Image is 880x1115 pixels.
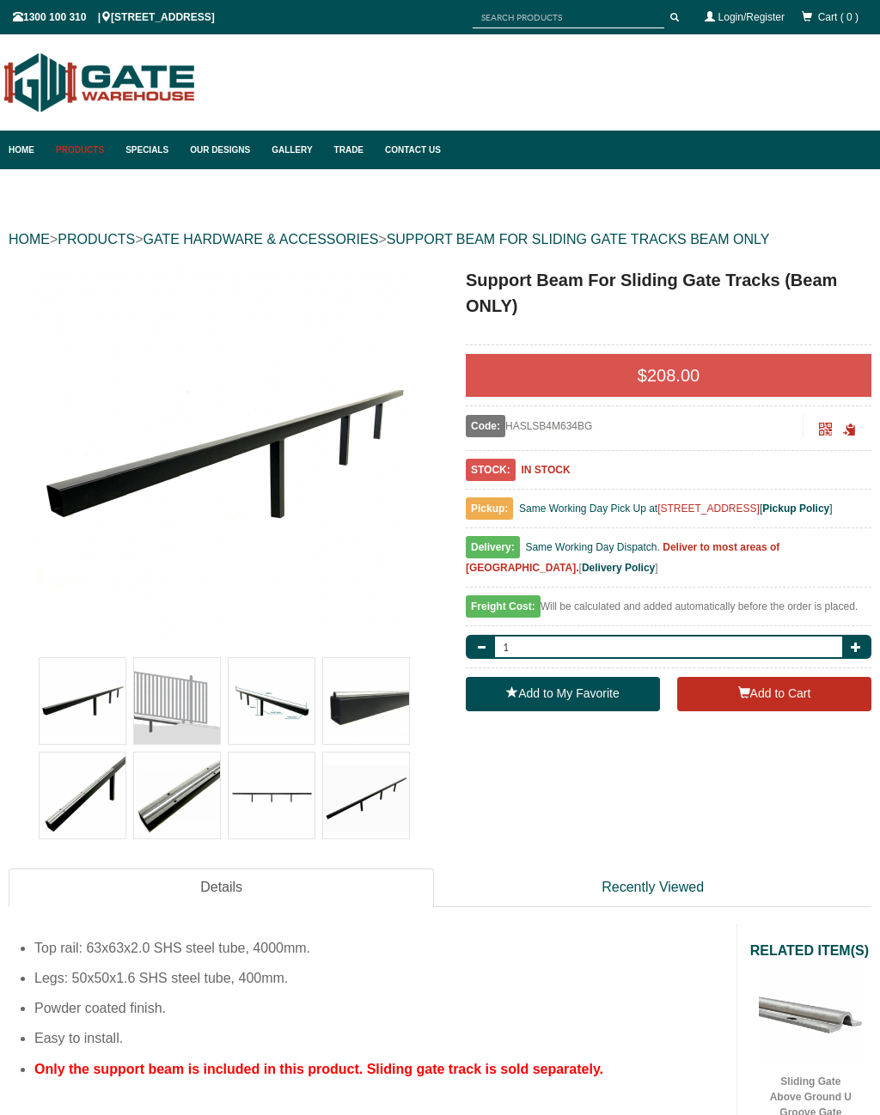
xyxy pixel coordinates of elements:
a: SUPPORT BEAM FOR SLIDING GATE TRACKS BEAM ONLY [387,232,770,247]
span: Cart ( 0 ) [818,11,859,23]
span: Only the support beam is included in this product. Sliding gate track is sold separately. [34,1062,603,1076]
span: STOCK: [466,459,516,481]
a: GATE HARDWARE & ACCESSORIES [143,232,378,247]
a: Pickup Policy [762,503,829,515]
a: Home [9,131,47,169]
li: Top rail: 63x63x2.0 SHS steel tube, 4000mm. [34,933,724,963]
img: Support Beam For Sliding Gate Tracks (Beam ONLY) [134,658,220,744]
img: Support Beam For Sliding Gate Tracks (Beam ONLY) - - Gate Warehouse [35,267,413,645]
a: [STREET_ADDRESS] [657,503,760,515]
span: Delivery: [466,536,520,558]
div: [ ] [466,537,871,588]
a: PRODUCTS [58,232,135,247]
span: Same Working Day Pick Up at [ ] [519,503,833,515]
b: IN STOCK [521,464,570,476]
a: Details [9,868,434,907]
li: Legs: 50x50x1.6 SHS steel tube, 400mm. [34,963,724,993]
a: Trade [326,131,376,169]
div: > > > [9,212,871,267]
a: Contact Us [376,131,441,169]
div: $ [466,354,871,397]
div: Will be calculated and added automatically before the order is placed. [466,596,871,626]
img: Support Beam For Sliding Gate Tracks (Beam ONLY) [40,658,125,744]
img: Support Beam For Sliding Gate Tracks (Beam ONLY) [40,752,125,838]
img: Support Beam For Sliding Gate Tracks (Beam ONLY) [229,752,315,838]
div: HASLSB4M634BG [466,415,804,437]
button: Add to Cart [677,677,871,711]
a: Add to My Favorite [466,677,660,711]
a: HOME [9,232,50,247]
span: Code: [466,415,505,437]
a: Delivery Policy [582,562,655,574]
span: Pickup: [466,497,513,520]
img: Support Beam For Sliding Gate Tracks (Beam ONLY) [323,752,409,838]
a: Login/Register [718,11,785,23]
span: Freight Cost: [466,595,541,618]
a: Gallery [263,131,325,169]
img: Sliding Gate Above Ground U Groove Gate Track 1M Length - Gate Warehouse [759,960,863,1064]
a: Support Beam For Sliding Gate Tracks (Beam ONLY) - - Gate Warehouse [10,267,438,645]
span: Same Working Day Dispatch. [525,541,660,553]
a: Recently Viewed [434,868,871,907]
a: Specials [117,131,181,169]
a: Products [47,131,117,169]
a: Click to enlarge and scan to share. [819,425,832,437]
span: 208.00 [647,366,700,385]
img: Support Beam For Sliding Gate Tracks (Beam ONLY) [134,752,220,838]
span: Click to copy the URL [843,423,856,436]
li: Powder coated finish. [34,993,724,1023]
input: SEARCH PRODUCTS [473,7,664,28]
img: Support Beam For Sliding Gate Tracks (Beam ONLY) [229,658,315,744]
h1: Support Beam For Sliding Gate Tracks (Beam ONLY) [466,267,871,319]
img: Support Beam For Sliding Gate Tracks (Beam ONLY) [323,658,409,744]
h2: RELATED ITEM(S) [750,941,871,960]
span: 1300 100 310 | [STREET_ADDRESS] [13,11,215,23]
li: Easy to install. [34,1023,724,1053]
a: Our Designs [181,131,263,169]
